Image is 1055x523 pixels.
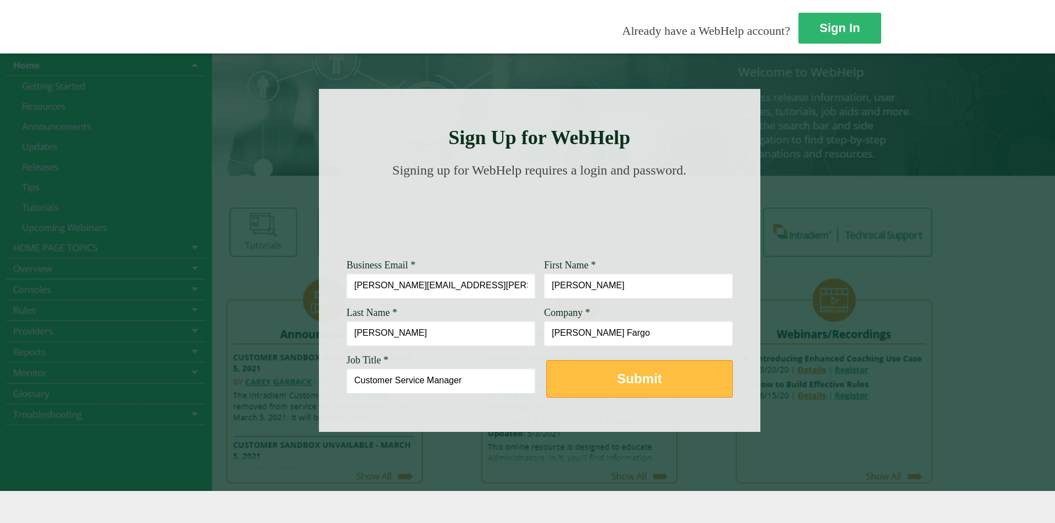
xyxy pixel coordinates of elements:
[392,163,686,177] span: Signing up for WebHelp requires a login and password.
[798,13,881,44] a: Sign In
[353,189,726,244] img: Need Credentials? Sign up below. Have Credentials? Use the sign-in button.
[544,260,596,271] span: First Name *
[347,307,397,318] span: Last Name *
[546,360,733,398] button: Submit
[544,307,590,318] span: Company *
[347,260,415,271] span: Business Email *
[622,24,790,38] span: Already have a WebHelp account?
[449,126,631,149] strong: Sign Up for WebHelp
[347,355,388,366] span: Job Title *
[617,371,662,386] strong: Submit
[819,21,860,35] strong: Sign In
